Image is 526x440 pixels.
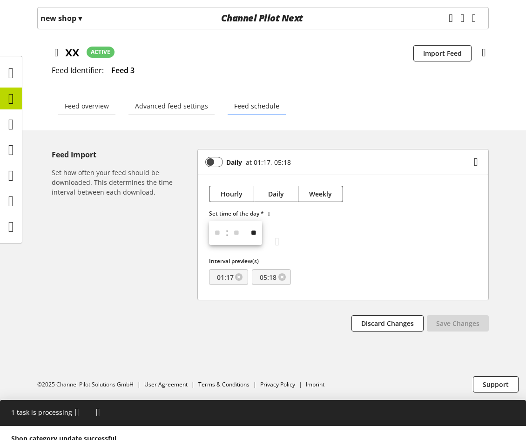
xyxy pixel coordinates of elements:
button: Hourly [209,186,254,202]
span: ACTIVE [91,48,110,56]
span: 05:18 [260,272,276,282]
nav: main navigation [37,7,489,29]
a: Advanced feed settings [128,98,215,115]
span: 1 task is processing [11,408,72,417]
span: Support [483,379,509,389]
span: Daily [268,189,284,199]
span: Feed 3 [111,65,135,75]
label: Interval preview(s) [209,257,295,265]
p: new shop [40,13,82,24]
button: Daily [254,186,299,202]
span: 01:17 [217,272,234,282]
span: Weekly [309,189,332,199]
span: Import Feed [423,48,462,58]
span: Hourly [221,189,243,199]
a: User Agreement [144,380,188,388]
h6: Set how often your feed should be downloaded. This determines the time interval between each down... [52,168,194,197]
b: Daily [226,157,242,167]
button: Save Changes [427,315,489,332]
span: Set time of the day * [209,210,264,217]
button: Support [473,376,519,393]
a: Feed overview [58,98,115,115]
span: Save Changes [436,318,479,328]
span: ▾ [78,13,82,23]
li: ©2025 Channel Pilot Solutions GmbH [37,380,144,389]
h5: Feed Import [52,149,194,160]
a: Feed schedule [228,98,286,115]
a: Privacy Policy [260,380,295,388]
button: Import Feed [413,45,472,61]
span: : [226,224,228,242]
span: Discard Changes [361,318,414,328]
span: xx [65,41,79,61]
div: at 01:17, 05:18 [242,157,291,167]
button: Discard Changes [351,315,424,332]
a: Terms & Conditions [198,380,250,388]
a: Imprint [306,380,324,388]
span: Feed Identifier: [52,65,104,75]
button: Weekly [298,186,343,202]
